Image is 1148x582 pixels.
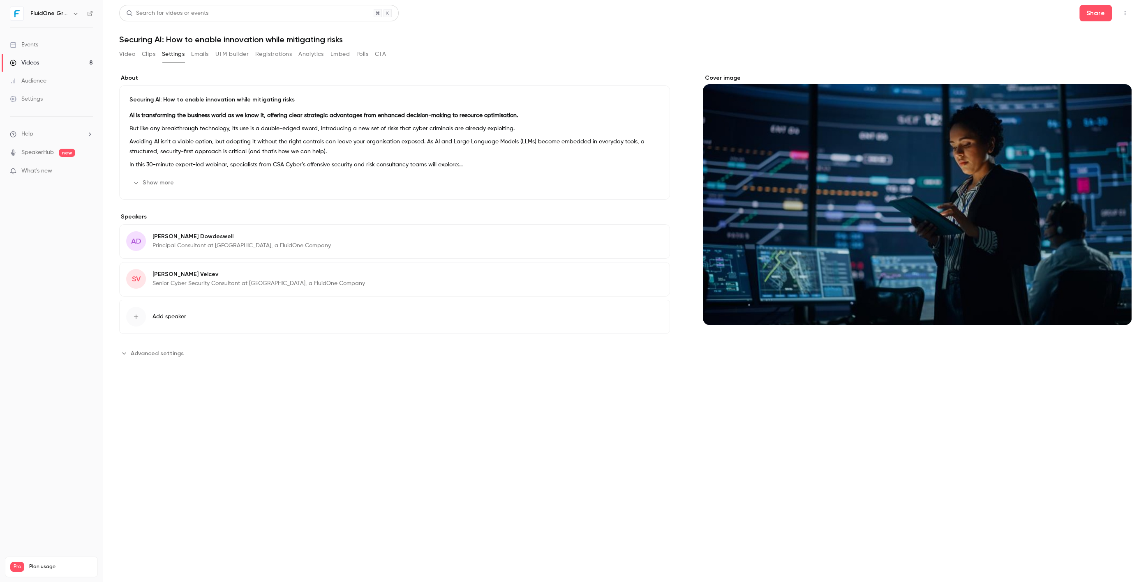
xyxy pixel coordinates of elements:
[119,35,1132,44] h1: Securing AI: How to enable innovation while mitigating risks
[119,347,189,360] button: Advanced settings
[131,349,184,358] span: Advanced settings
[129,160,660,170] p: In this 30-minute expert-led webinar, specialists from CSA Cyber’s offensive security and risk co...
[10,130,93,138] li: help-dropdown-opener
[119,347,670,360] section: Advanced settings
[10,77,46,85] div: Audience
[119,48,135,61] button: Video
[1118,7,1132,20] button: Top Bar Actions
[10,95,43,103] div: Settings
[119,300,670,334] button: Add speaker
[1079,5,1112,21] button: Share
[59,149,75,157] span: new
[162,48,185,61] button: Settings
[215,48,249,61] button: UTM builder
[356,48,368,61] button: Polls
[131,236,141,247] span: AD
[152,242,331,250] p: Principal Consultant at [GEOGRAPHIC_DATA], a FluidOne Company
[29,564,92,570] span: Plan usage
[298,48,324,61] button: Analytics
[129,176,179,189] button: Show more
[152,270,365,278] p: [PERSON_NAME] Velcev
[703,74,1132,82] label: Cover image
[83,168,93,175] iframe: Noticeable Trigger
[30,9,69,18] h6: FluidOne Group
[21,130,33,138] span: Help
[330,48,350,61] button: Embed
[132,274,141,285] span: SV
[119,74,670,82] label: About
[21,167,52,175] span: What's new
[191,48,208,61] button: Emails
[152,279,365,288] p: Senior Cyber Security Consultant at [GEOGRAPHIC_DATA], a FluidOne Company
[129,113,518,118] strong: AI is transforming the business world as we know it, offering clear strategic advantages from enh...
[255,48,292,61] button: Registrations
[21,148,54,157] a: SpeakerHub
[129,96,660,104] p: Securing AI: How to enable innovation while mitigating risks
[703,74,1132,325] section: Cover image
[129,137,660,156] p: Avoiding AI isn't a viable option, but adopting it without the right controls can leave your orga...
[375,48,386,61] button: CTA
[119,213,670,221] label: Speakers
[129,124,660,133] p: But like any breakthrough technology, its use is a double-edged sword, introducing a new set of r...
[152,232,331,241] p: [PERSON_NAME] Dowdeswell
[119,224,670,259] div: AD[PERSON_NAME] DowdeswellPrincipal Consultant at [GEOGRAPHIC_DATA], a FluidOne Company
[126,9,208,18] div: Search for videos or events
[152,313,186,321] span: Add speaker
[119,262,670,297] div: SV[PERSON_NAME] VelcevSenior Cyber Security Consultant at [GEOGRAPHIC_DATA], a FluidOne Company
[142,48,155,61] button: Clips
[10,562,24,572] span: Pro
[10,59,39,67] div: Videos
[10,7,23,20] img: FluidOne Group
[10,41,38,49] div: Events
